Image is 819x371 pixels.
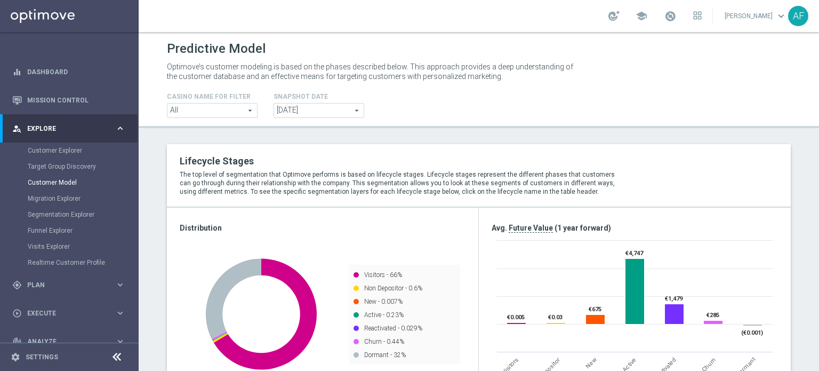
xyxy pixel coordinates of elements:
[741,329,763,336] text: (€0.001)
[28,146,111,155] a: Customer Explorer
[724,8,788,24] a: [PERSON_NAME]keyboard_arrow_down
[12,309,22,318] i: play_circle_outline
[27,86,125,114] a: Mission Control
[584,356,598,369] span: New
[788,6,808,26] div: AF
[26,354,58,360] a: Settings
[28,194,111,203] a: Migration Explorer
[28,242,111,251] a: Visits Explorer
[665,295,683,302] text: €1,479
[12,337,115,346] div: Analyze
[12,280,22,290] i: gps_fixed
[28,175,138,191] div: Customer Model
[11,352,20,362] i: settings
[27,282,115,288] span: Plan
[12,96,126,105] button: Mission Control
[636,10,647,22] span: school
[364,338,404,345] text: Churn - 0.44%
[12,337,126,346] button: track_changes Analyze keyboard_arrow_right
[12,280,115,290] div: Plan
[364,351,406,359] text: Dormant - 32%
[167,93,251,100] h4: Casino Name For Filter
[12,86,125,114] div: Mission Control
[625,250,644,257] text: €4,747
[27,338,115,345] span: Analyze
[28,210,111,219] a: Segmentation Explorer
[28,207,138,223] div: Segmentation Explorer
[28,159,138,175] div: Target Group Discovery
[28,239,138,255] div: Visits Explorer
[12,337,22,346] i: track_changes
[167,62,577,81] p: Optimove’s customer modeling is based on the phases described below. This approach provides a dee...
[28,226,111,235] a: Funnel Explorer
[364,285,422,292] text: Non Depositor - 0.6%
[12,58,125,86] div: Dashboard
[12,68,126,76] button: equalizer Dashboard
[180,223,465,233] h3: Distribution
[115,123,125,133] i: keyboard_arrow_right
[12,309,115,318] div: Execute
[12,309,126,318] button: play_circle_outline Execute keyboard_arrow_right
[555,224,611,232] span: (1 year forward)
[492,224,507,232] span: Avg.
[548,314,563,321] text: €0.03
[364,298,403,305] text: New - 0.007%
[509,224,553,233] span: Future Value
[775,10,787,22] span: keyboard_arrow_down
[115,280,125,290] i: keyboard_arrow_right
[12,281,126,289] button: gps_fixed Plan keyboard_arrow_right
[27,310,115,317] span: Execute
[706,312,719,319] text: €285
[167,41,266,57] h1: Predictive Model
[28,255,138,271] div: Realtime Customer Profile
[115,308,125,318] i: keyboard_arrow_right
[589,306,601,313] text: €675
[364,325,422,332] text: Reactivated - 0.029%
[12,124,115,133] div: Explore
[28,143,138,159] div: Customer Explorer
[28,178,111,187] a: Customer Model
[180,170,624,196] p: The top level of segmentation that Optimove performs is based on lifecycle stages. Lifecycle stag...
[28,258,111,267] a: Realtime Customer Profile
[180,155,624,168] h2: Lifecycle Stages
[27,58,125,86] a: Dashboard
[364,311,404,319] text: Active - 0.23%
[12,124,22,133] i: person_search
[274,93,364,100] h4: Snapshot Date
[28,191,138,207] div: Migration Explorer
[364,271,402,279] text: Visitors - 66%
[12,124,126,133] button: person_search Explore keyboard_arrow_right
[507,314,525,321] text: €0.005
[115,336,125,346] i: keyboard_arrow_right
[27,125,115,132] span: Explore
[12,67,22,77] i: equalizer
[28,223,138,239] div: Funnel Explorer
[28,162,111,171] a: Target Group Discovery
